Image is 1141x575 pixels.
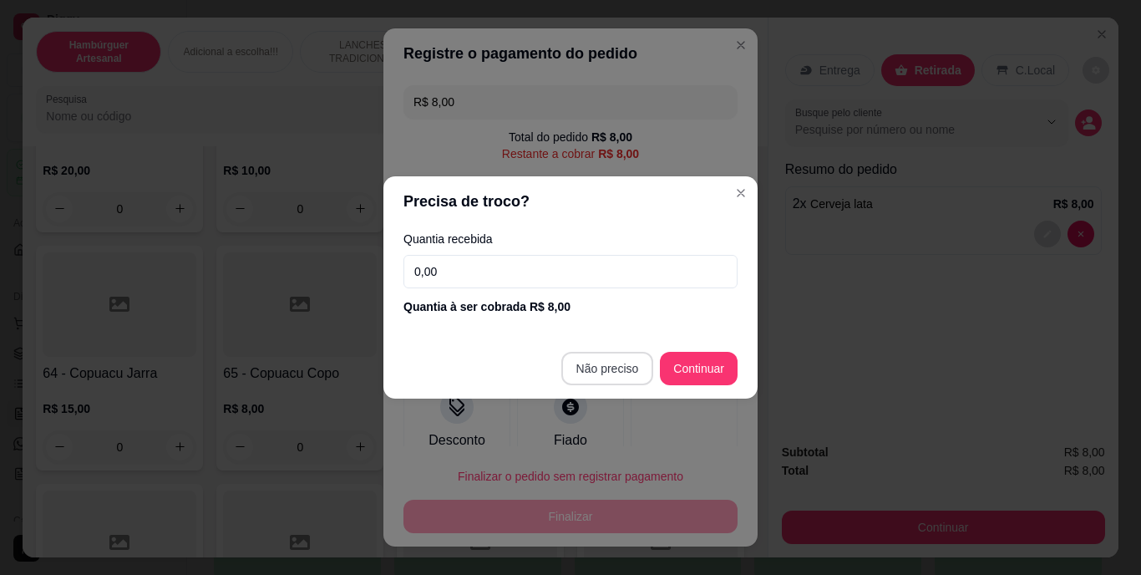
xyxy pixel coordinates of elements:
header: Precisa de troco? [383,176,758,226]
div: Quantia à ser cobrada R$ 8,00 [403,298,738,315]
label: Quantia recebida [403,233,738,245]
button: Não preciso [561,352,654,385]
button: Close [728,180,754,206]
button: Continuar [660,352,738,385]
